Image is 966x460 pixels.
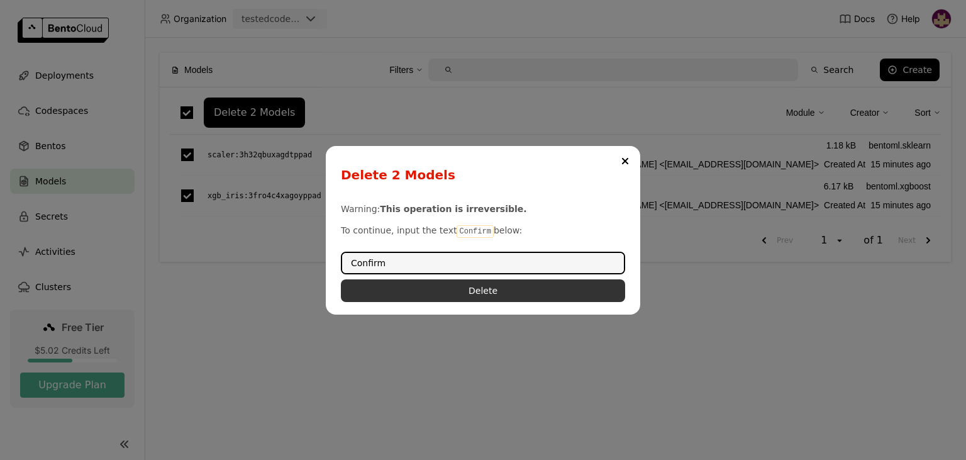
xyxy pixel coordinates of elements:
code: Confirm [457,225,493,238]
span: Warning: [341,204,380,214]
button: Close [618,154,633,169]
b: This operation is irreversible. [380,204,526,214]
div: dialog [326,146,640,315]
button: Delete [341,279,625,302]
span: To continue, input the text [341,225,457,235]
div: Delete 2 Models [341,166,620,184]
span: below: [494,225,522,235]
